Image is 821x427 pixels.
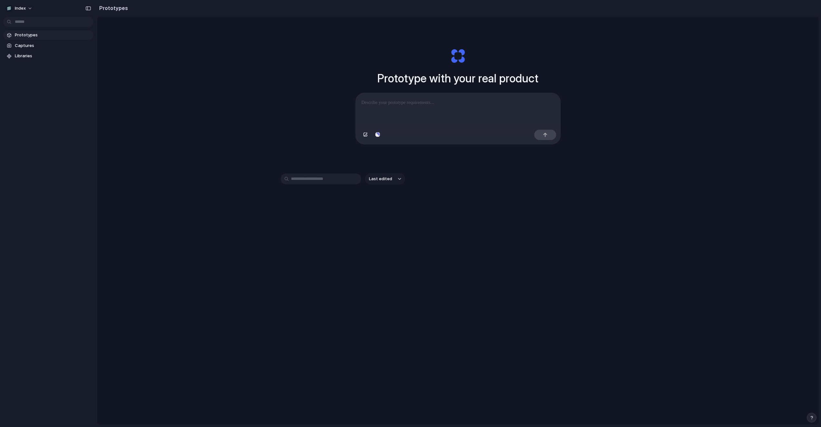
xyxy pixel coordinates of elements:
span: Prototypes [15,32,91,38]
span: Last edited [369,176,392,182]
button: Last edited [365,173,405,184]
button: Index [3,3,36,14]
a: Prototypes [3,30,93,40]
span: Libraries [15,53,91,59]
h2: Prototypes [97,4,128,12]
span: Index [15,5,26,12]
a: Libraries [3,51,93,61]
a: Captures [3,41,93,51]
h1: Prototype with your real product [377,70,538,87]
span: Captures [15,42,91,49]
